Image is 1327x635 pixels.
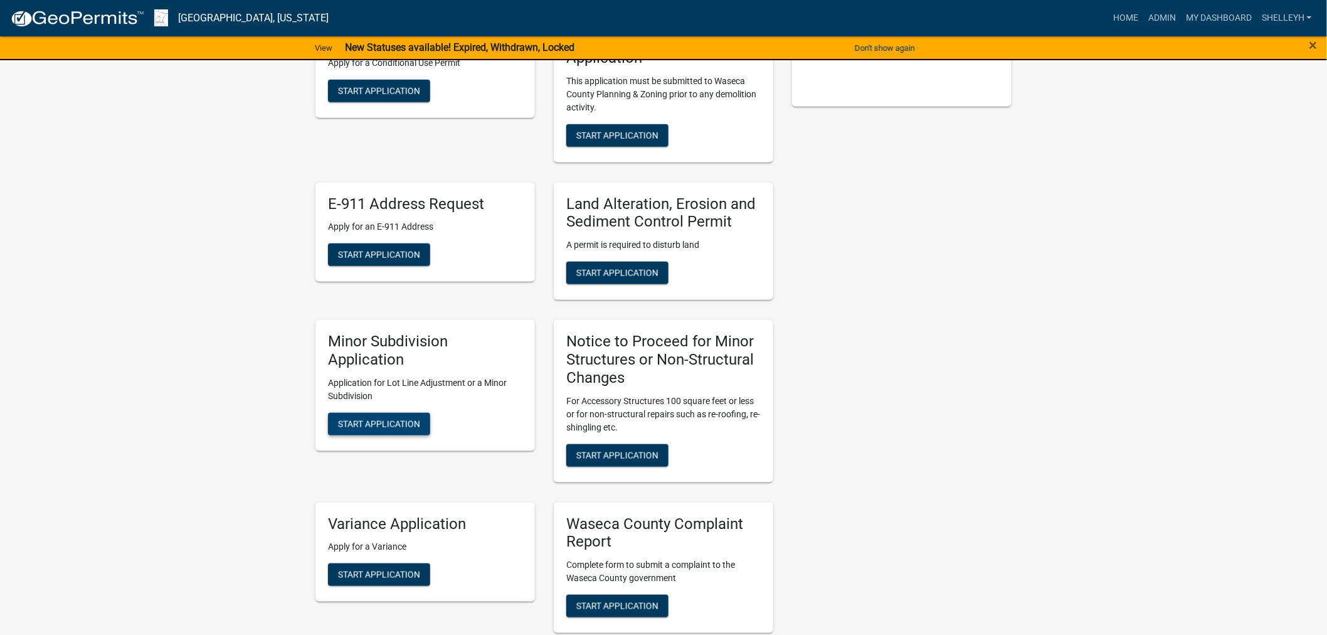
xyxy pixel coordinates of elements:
button: Start Application [328,563,430,586]
span: Start Application [338,570,420,580]
span: Start Application [576,601,658,611]
span: Start Application [338,250,420,260]
button: Start Application [328,413,430,435]
span: Start Application [576,268,658,278]
p: Application for Lot Line Adjustment or a Minor Subdivision [328,376,522,403]
h5: Variance Application [328,515,522,533]
p: Apply for a Variance [328,540,522,553]
p: For Accessory Structures 100 square feet or less or for non-structural repairs such as re-roofing... [566,395,761,434]
button: Close [1309,38,1318,53]
a: [GEOGRAPHIC_DATA], [US_STATE] [178,8,329,29]
a: View [310,38,337,58]
button: Start Application [328,80,430,102]
span: Start Application [576,130,658,140]
a: shelleyh [1257,6,1317,30]
a: My Dashboard [1181,6,1257,30]
h5: Minor Subdivision Application [328,333,522,369]
strong: New Statuses available! Expired, Withdrawn, Locked [345,41,574,53]
span: Start Application [338,85,420,95]
span: Start Application [338,419,420,429]
button: Start Application [566,124,669,147]
p: A permit is required to disturb land [566,238,761,252]
span: × [1309,36,1318,54]
p: This application must be submitted to Waseca County Planning & Zoning prior to any demolition act... [566,75,761,114]
h5: Waseca County Complaint Report [566,515,761,552]
p: Apply for an E-911 Address [328,220,522,233]
button: Start Application [566,595,669,617]
button: Don't show again [850,38,920,58]
button: Start Application [328,243,430,266]
h5: Notice to Proceed for Minor Structures or Non-Structural Changes [566,333,761,387]
span: Start Application [576,450,658,460]
button: Start Application [566,444,669,467]
button: Start Application [566,262,669,284]
a: Admin [1143,6,1181,30]
p: Apply for a Conditional Use Permit [328,56,522,70]
img: Waseca County, Minnesota [154,9,168,26]
a: Home [1108,6,1143,30]
h5: E-911 Address Request [328,195,522,213]
h5: Land Alteration, Erosion and Sediment Control Permit [566,195,761,232]
p: Complete form to submit a complaint to the Waseca County government [566,558,761,585]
